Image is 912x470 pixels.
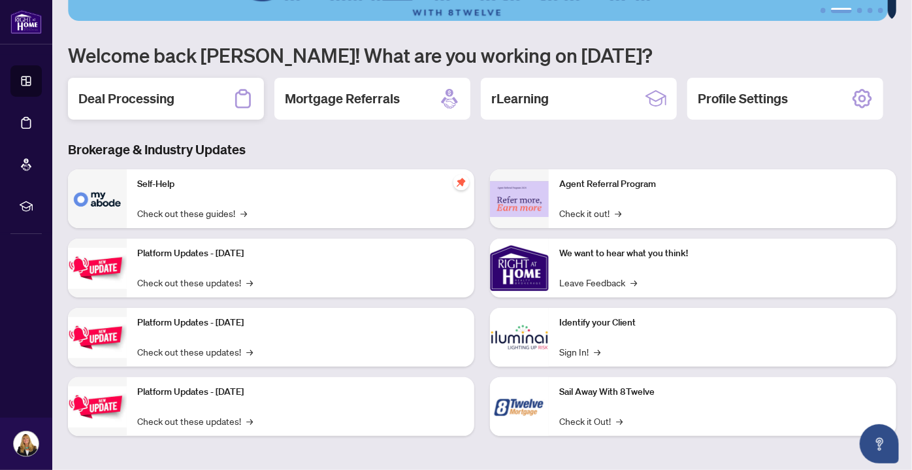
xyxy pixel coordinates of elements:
[559,275,637,290] a: Leave Feedback→
[137,344,253,359] a: Check out these updates!→
[559,385,886,399] p: Sail Away With 8Twelve
[453,175,469,190] span: pushpin
[559,246,886,261] p: We want to hear what you think!
[615,206,621,220] span: →
[559,206,621,220] a: Check it out!→
[559,177,886,192] p: Agent Referral Program
[490,377,549,436] img: Sail Away With 8Twelve
[68,141,896,159] h3: Brokerage & Industry Updates
[490,181,549,217] img: Agent Referral Program
[246,275,253,290] span: →
[246,344,253,359] span: →
[698,90,788,108] h2: Profile Settings
[68,248,127,289] img: Platform Updates - July 21, 2025
[246,414,253,428] span: →
[68,42,896,67] h1: Welcome back [PERSON_NAME]! What are you working on [DATE]?
[491,90,549,108] h2: rLearning
[137,316,464,330] p: Platform Updates - [DATE]
[821,8,826,13] button: 1
[868,8,873,13] button: 4
[490,239,549,297] img: We want to hear what you think!
[137,177,464,192] p: Self-Help
[630,275,637,290] span: →
[78,90,174,108] h2: Deal Processing
[616,414,623,428] span: →
[857,8,862,13] button: 3
[68,317,127,358] img: Platform Updates - July 8, 2025
[559,316,886,330] p: Identify your Client
[137,275,253,290] a: Check out these updates!→
[878,8,883,13] button: 5
[137,385,464,399] p: Platform Updates - [DATE]
[285,90,400,108] h2: Mortgage Referrals
[594,344,600,359] span: →
[68,386,127,428] img: Platform Updates - June 23, 2025
[137,246,464,261] p: Platform Updates - [DATE]
[10,10,42,34] img: logo
[68,169,127,228] img: Self-Help
[559,344,600,359] a: Sign In!→
[14,431,39,456] img: Profile Icon
[137,206,247,220] a: Check out these guides!→
[490,308,549,367] img: Identify your Client
[137,414,253,428] a: Check out these updates!→
[831,8,852,13] button: 2
[240,206,247,220] span: →
[860,424,899,463] button: Open asap
[559,414,623,428] a: Check it Out!→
